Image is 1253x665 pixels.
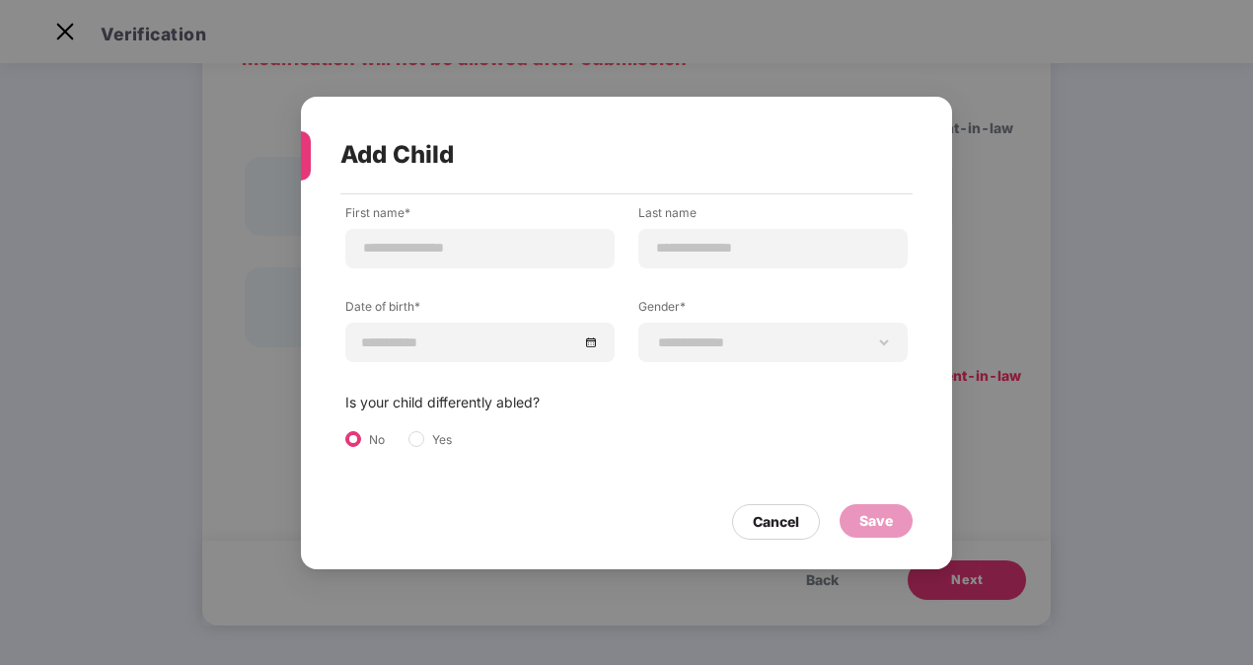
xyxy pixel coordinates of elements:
[345,203,615,228] label: First name*
[345,391,540,412] label: Is your child differently abled?
[340,116,865,193] div: Add Child
[432,431,452,454] label: Yes
[638,203,908,228] label: Last name
[859,509,893,531] div: Save
[369,431,385,454] label: No
[638,297,908,322] label: Gender*
[753,510,799,532] div: Cancel
[345,297,615,322] label: Date of birth*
